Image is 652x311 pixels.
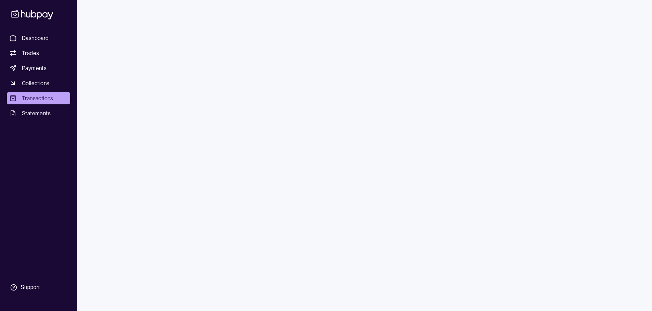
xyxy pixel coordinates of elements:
a: Trades [7,47,70,59]
div: Support [21,284,40,291]
span: Statements [22,109,51,117]
a: Payments [7,62,70,74]
span: Collections [22,79,49,87]
span: Transactions [22,94,53,102]
a: Transactions [7,92,70,104]
span: Trades [22,49,39,57]
a: Dashboard [7,32,70,44]
span: Dashboard [22,34,49,42]
a: Statements [7,107,70,119]
a: Collections [7,77,70,89]
a: Support [7,280,70,295]
span: Payments [22,64,47,72]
